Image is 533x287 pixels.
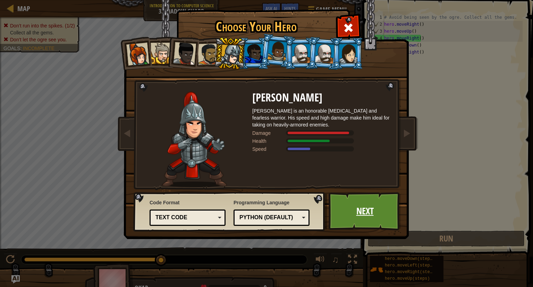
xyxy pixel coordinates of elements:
[285,38,316,69] li: Okar Stompfoot
[252,146,391,153] div: Moves at 8 meters per second.
[252,138,391,145] div: Gains 71% of listed Warrior armor health.
[252,146,287,153] div: Speed
[238,38,269,69] li: Gordon the Stalwart
[150,199,226,206] span: Code Format
[234,199,310,206] span: Programming Language
[190,37,222,69] li: Alejandro the Duelist
[213,37,246,70] li: Hattori Hanzō
[178,19,334,34] h1: Choose Your Hero
[239,214,299,222] div: Python (Default)
[118,36,152,70] li: Captain Anya Weston
[143,36,175,68] li: Sir Tharin Thunderfist
[252,107,391,128] div: [PERSON_NAME] is an honorable [MEDICAL_DATA] and fearless warrior. His speed and high damage make...
[329,192,401,230] a: Next
[155,214,215,222] div: Text code
[133,192,327,232] img: language-selector-background.png
[307,36,341,70] li: Okar Stompfoot
[252,130,287,137] div: Damage
[166,35,200,69] li: Lady Ida Justheart
[260,33,294,68] li: Arryn Stonewall
[252,130,391,137] div: Deals 180% of listed Warrior weapon damage.
[162,92,227,187] img: samurai.pose.png
[332,38,363,69] li: Illia Shieldsmith
[252,138,287,145] div: Health
[252,92,391,104] h2: [PERSON_NAME]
